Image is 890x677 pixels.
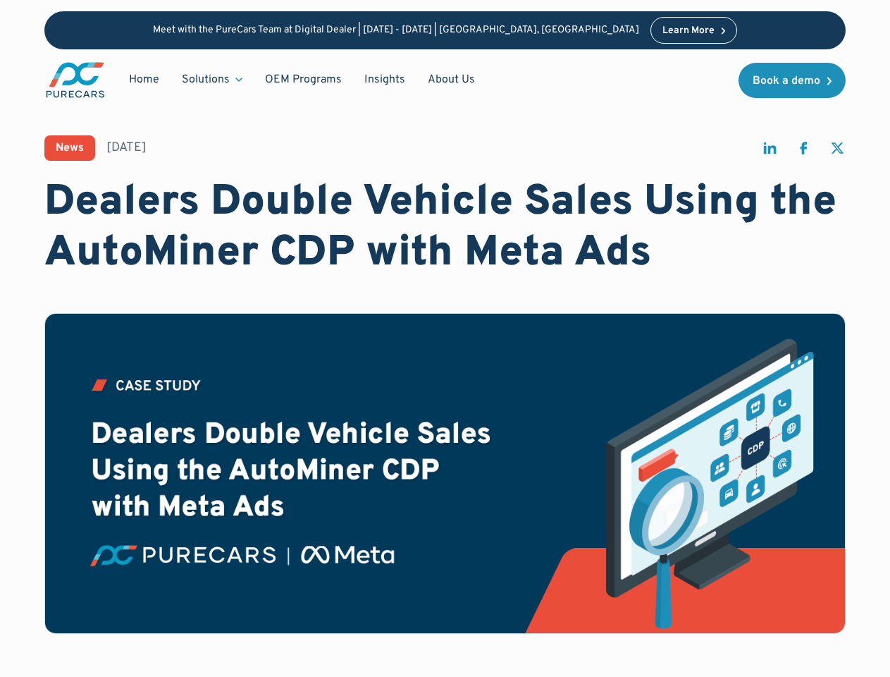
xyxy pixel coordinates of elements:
[416,66,486,93] a: About Us
[153,25,639,37] p: Meet with the PureCars Team at Digital Dealer | [DATE] - [DATE] | [GEOGRAPHIC_DATA], [GEOGRAPHIC_...
[44,61,106,99] img: purecars logo
[171,66,254,93] div: Solutions
[738,63,846,98] a: Book a demo
[44,178,846,279] h1: Dealers Double Vehicle Sales Using the AutoMiner CDP with Meta Ads
[106,139,147,157] div: [DATE]
[761,140,778,163] a: share on linkedin
[829,140,846,163] a: share on twitter
[182,72,230,87] div: Solutions
[56,142,84,154] div: News
[353,66,416,93] a: Insights
[254,66,353,93] a: OEM Programs
[118,66,171,93] a: Home
[662,26,715,36] div: Learn More
[795,140,812,163] a: share on facebook
[753,75,820,87] div: Book a demo
[44,61,106,99] a: main
[650,17,738,44] a: Learn More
